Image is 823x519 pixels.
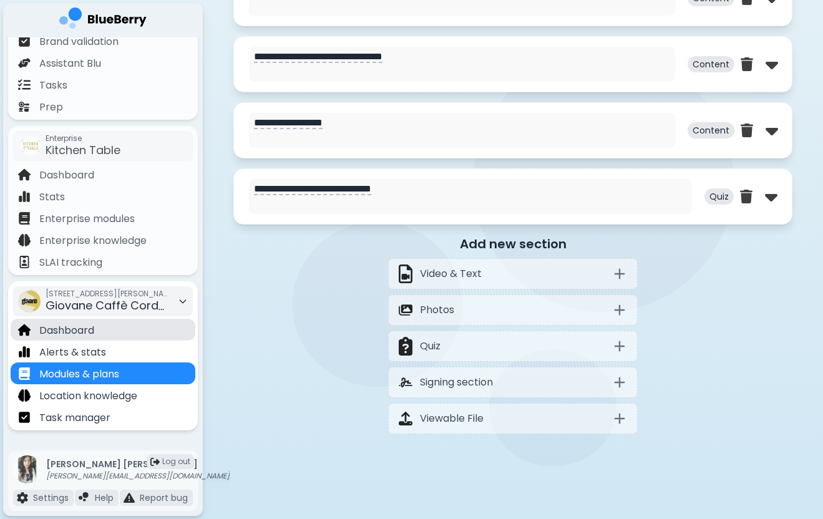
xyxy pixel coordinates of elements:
img: logout [150,457,160,467]
img: file icon [79,492,90,503]
p: Settings [33,492,69,503]
p: Stats [39,190,65,205]
p: Enterprise modules [39,211,135,226]
span: Giovane Caffè Cordova [46,298,180,313]
p: Add new section [233,235,792,253]
p: Dashboard [39,168,94,183]
p: Content [688,56,734,72]
img: file icon [17,492,28,503]
img: file icon [18,168,31,181]
img: file icon [18,79,31,91]
img: Viewable File [399,412,412,425]
p: Content [688,122,734,138]
img: profile photo [13,455,41,483]
img: trash can [741,124,753,138]
p: Signing section [420,375,493,390]
p: Assistant Blu [39,56,101,71]
img: trash can [740,190,752,204]
img: file icon [18,256,31,268]
span: Enterprise [46,133,120,143]
p: Enterprise knowledge [39,233,147,248]
img: company logo [59,7,147,33]
img: trash can [741,57,753,72]
p: Quiz [704,188,734,205]
p: [PERSON_NAME] [PERSON_NAME] [46,458,230,470]
p: Tasks [39,78,67,93]
img: Photos [399,304,412,316]
img: Video & Text [399,264,412,283]
img: file icon [18,411,31,424]
img: file icon [18,389,31,402]
img: down chevron [766,120,778,140]
img: file icon [18,35,31,47]
p: Photos [420,303,454,318]
span: Log out [162,457,190,467]
p: Help [95,492,114,503]
img: down chevron [765,187,777,206]
p: Alerts & stats [39,345,106,360]
span: [STREET_ADDRESS][PERSON_NAME] [46,289,170,299]
p: Quiz [420,339,441,354]
p: Brand validation [39,34,119,49]
img: Signing section [399,377,412,388]
img: file icon [18,100,31,113]
img: file icon [18,367,31,380]
p: Location knowledge [39,389,137,404]
img: file icon [18,324,31,336]
img: company thumbnail [21,136,41,156]
p: [PERSON_NAME][EMAIL_ADDRESS][DOMAIN_NAME] [46,471,230,481]
img: down chevron [766,54,778,74]
img: file icon [18,212,31,225]
img: file icon [124,492,135,503]
img: file icon [18,190,31,203]
img: file icon [18,57,31,69]
img: company thumbnail [18,290,41,313]
span: Kitchen Table [46,142,120,158]
p: Task manager [39,410,110,425]
p: Dashboard [39,323,94,338]
p: Prep [39,100,63,115]
p: Viewable File [420,411,484,426]
img: file icon [18,346,31,358]
p: Report bug [140,492,188,503]
p: Modules & plans [39,367,119,382]
img: file icon [18,234,31,246]
p: Video & Text [420,266,482,281]
p: SLAI tracking [39,255,102,270]
img: Quiz [399,337,412,355]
